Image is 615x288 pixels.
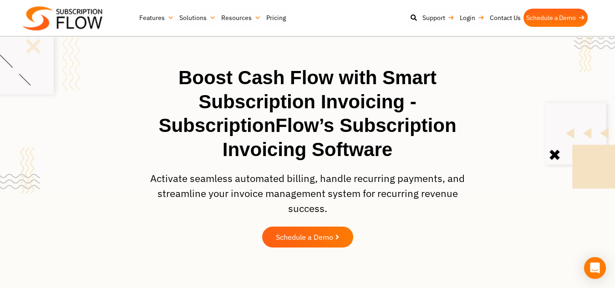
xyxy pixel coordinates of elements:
a: Contact Us [487,9,524,27]
a: Login [457,9,487,27]
h1: Boost Cash Flow with Smart Subscription Invoicing - SubscriptionFlow’s Subscription Invoicing Sof... [119,66,497,162]
div: Open Intercom Messenger [584,257,606,279]
a: Support [420,9,457,27]
a: Schedule a Demo [262,227,353,248]
a: Schedule a Demo [524,9,588,27]
a: Features [137,9,177,27]
p: Activate seamless automated billing, handle recurring payments, and streamline your invoice manag... [142,171,474,216]
a: Solutions [177,9,219,27]
a: Pricing [264,9,289,27]
a: Resources [219,9,264,27]
img: Subscriptionflow [23,6,102,30]
span: Schedule a Demo [276,233,333,241]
